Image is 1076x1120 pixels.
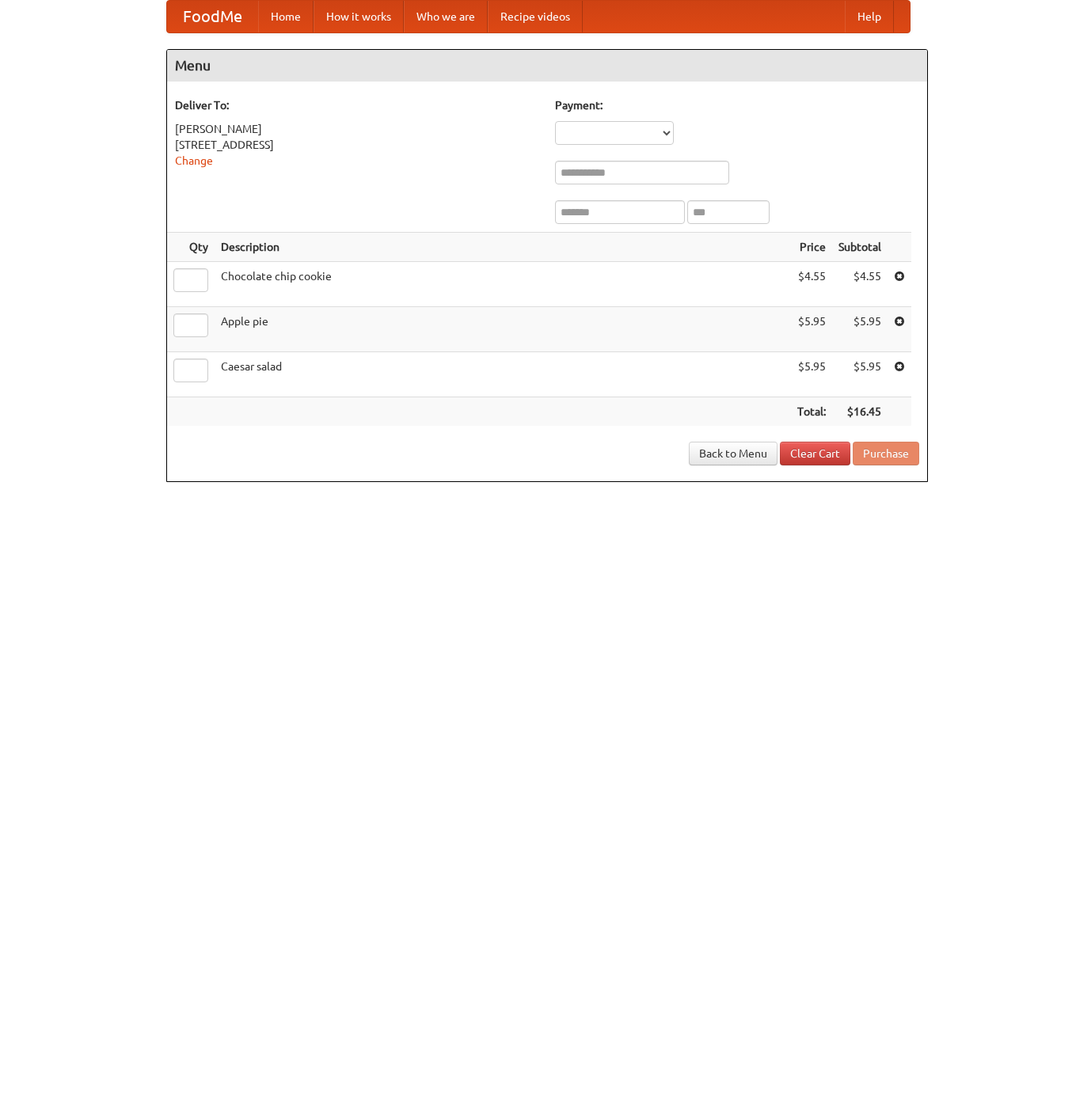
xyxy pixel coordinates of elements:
[832,352,888,397] td: $5.95
[404,1,488,32] a: Who we are
[175,137,539,153] div: [STREET_ADDRESS]
[853,442,919,465] button: Purchase
[175,121,539,137] div: [PERSON_NAME]
[314,1,404,32] a: How it works
[175,154,213,167] a: Change
[215,307,791,352] td: Apple pie
[780,442,850,465] a: Clear Cart
[791,352,832,397] td: $5.95
[689,442,778,465] a: Back to Menu
[832,397,888,427] th: $16.45
[488,1,583,32] a: Recipe videos
[791,262,832,307] td: $4.55
[845,1,894,32] a: Help
[167,233,215,262] th: Qty
[215,352,791,397] td: Caesar salad
[167,50,927,82] h4: Menu
[832,262,888,307] td: $4.55
[167,1,258,32] a: FoodMe
[791,233,832,262] th: Price
[555,97,919,113] h5: Payment:
[791,307,832,352] td: $5.95
[791,397,832,427] th: Total:
[258,1,314,32] a: Home
[832,233,888,262] th: Subtotal
[175,97,539,113] h5: Deliver To:
[215,233,791,262] th: Description
[832,307,888,352] td: $5.95
[215,262,791,307] td: Chocolate chip cookie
